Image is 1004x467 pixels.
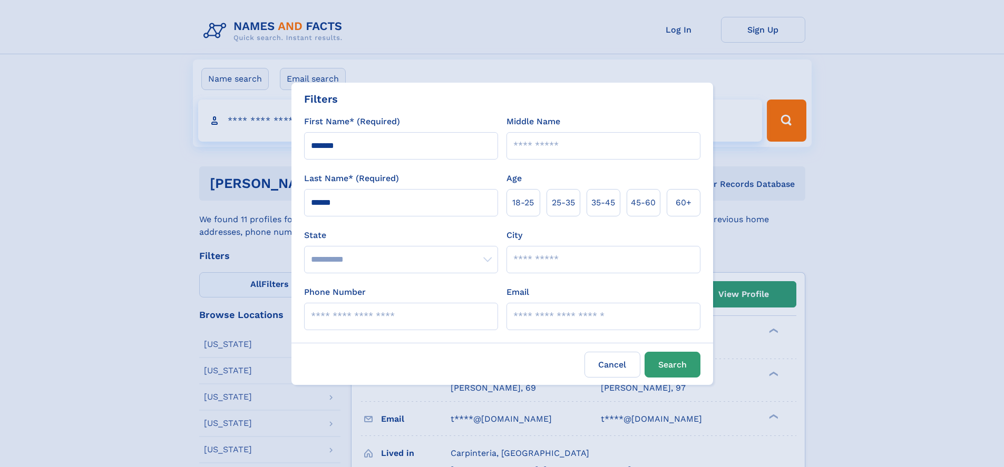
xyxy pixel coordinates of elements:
[512,196,534,209] span: 18‑25
[506,229,522,242] label: City
[506,286,529,299] label: Email
[506,172,522,185] label: Age
[552,196,575,209] span: 25‑35
[304,286,366,299] label: Phone Number
[304,229,498,242] label: State
[304,91,338,107] div: Filters
[304,115,400,128] label: First Name* (Required)
[676,196,691,209] span: 60+
[506,115,560,128] label: Middle Name
[645,352,700,377] button: Search
[584,352,640,377] label: Cancel
[591,196,615,209] span: 35‑45
[304,172,399,185] label: Last Name* (Required)
[631,196,656,209] span: 45‑60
